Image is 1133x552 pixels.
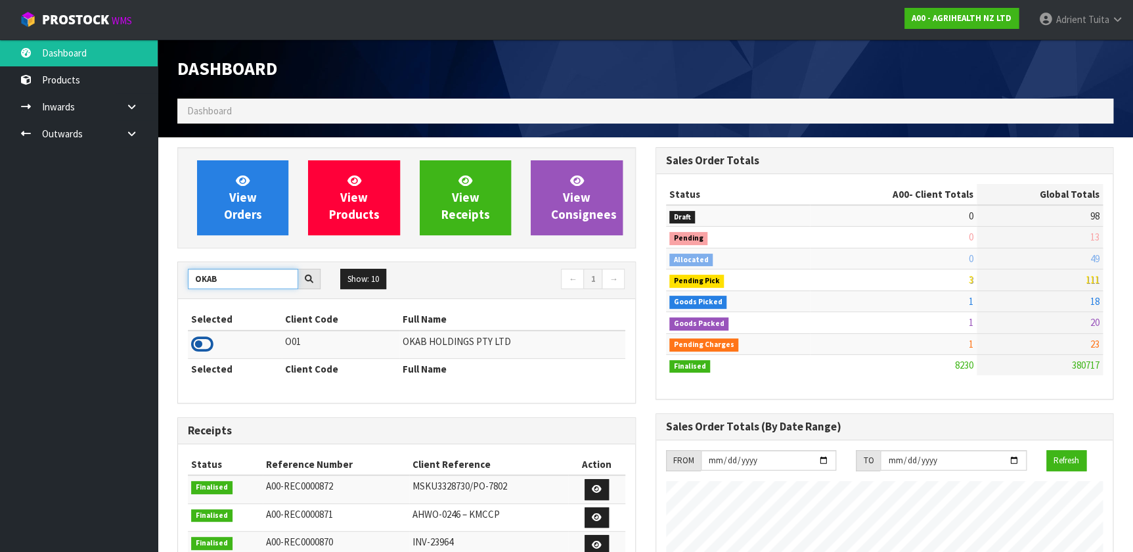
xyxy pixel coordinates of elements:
th: Selected [188,309,282,330]
span: View Products [329,173,380,222]
button: Show: 10 [340,269,386,290]
th: - Client Totals [810,184,976,205]
th: Global Totals [977,184,1103,205]
span: Tuita [1088,13,1109,26]
span: Allocated [669,254,713,267]
th: Status [666,184,811,205]
a: ViewConsignees [531,160,622,235]
span: Goods Picked [669,296,727,309]
span: Pending Charges [669,338,739,352]
span: A00-REC0000872 [266,480,333,492]
div: TO [856,450,880,471]
span: 0 [969,252,973,265]
a: ViewOrders [197,160,288,235]
span: 49 [1090,252,1100,265]
h3: Sales Order Totals [666,154,1103,167]
span: View Consignees [551,173,617,222]
span: Draft [669,211,696,224]
th: Full Name [399,358,625,379]
span: 0 [969,231,973,243]
span: Finalised [191,481,233,494]
span: Dashboard [177,57,277,80]
span: 13 [1090,231,1100,243]
div: FROM [666,450,701,471]
th: Status [188,454,263,475]
input: Search clients [188,269,298,289]
a: ← [561,269,584,290]
span: MSKU3328730/PO-7802 [412,480,507,492]
span: 18 [1090,295,1100,308]
span: INV-23964 [412,536,453,548]
th: Client Reference [409,454,568,475]
a: ViewProducts [308,160,399,235]
span: Finalised [191,537,233,550]
span: 1 [969,316,973,329]
nav: Page navigation [416,269,625,292]
span: 98 [1090,210,1100,222]
a: ViewReceipts [420,160,511,235]
span: View Receipts [441,173,489,222]
a: A00 - AGRIHEALTH NZ LTD [904,8,1019,29]
small: WMS [112,14,132,27]
span: 20 [1090,316,1100,329]
span: Adrient [1055,13,1086,26]
a: → [602,269,625,290]
span: 0 [969,210,973,222]
span: 1 [969,295,973,308]
td: O01 [282,331,399,359]
span: Pending Pick [669,275,724,288]
span: Finalised [191,509,233,522]
button: Refresh [1046,450,1086,471]
span: A00-REC0000871 [266,508,333,520]
img: cube-alt.png [20,11,36,28]
th: Client Code [282,358,399,379]
span: Finalised [669,360,711,373]
span: Pending [669,232,708,245]
span: 23 [1090,338,1100,350]
span: 3 [969,273,973,286]
h3: Receipts [188,425,625,437]
span: A00-REC0000870 [266,536,333,548]
span: 111 [1086,273,1100,286]
span: 8230 [955,359,973,371]
th: Reference Number [263,454,409,475]
span: 1 [969,338,973,350]
h3: Sales Order Totals (By Date Range) [666,421,1103,433]
th: Full Name [399,309,625,330]
th: Client Code [282,309,399,330]
span: A00 [893,188,909,200]
span: AHWO-0246 – KMCCP [412,508,500,520]
span: View Orders [224,173,262,222]
a: 1 [583,269,602,290]
th: Action [568,454,625,475]
span: ProStock [42,11,109,28]
span: Dashboard [187,104,232,117]
span: Goods Packed [669,317,729,331]
th: Selected [188,358,282,379]
td: OKAB HOLDINGS PTY LTD [399,331,625,359]
span: 380717 [1072,359,1100,371]
strong: A00 - AGRIHEALTH NZ LTD [912,12,1011,24]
